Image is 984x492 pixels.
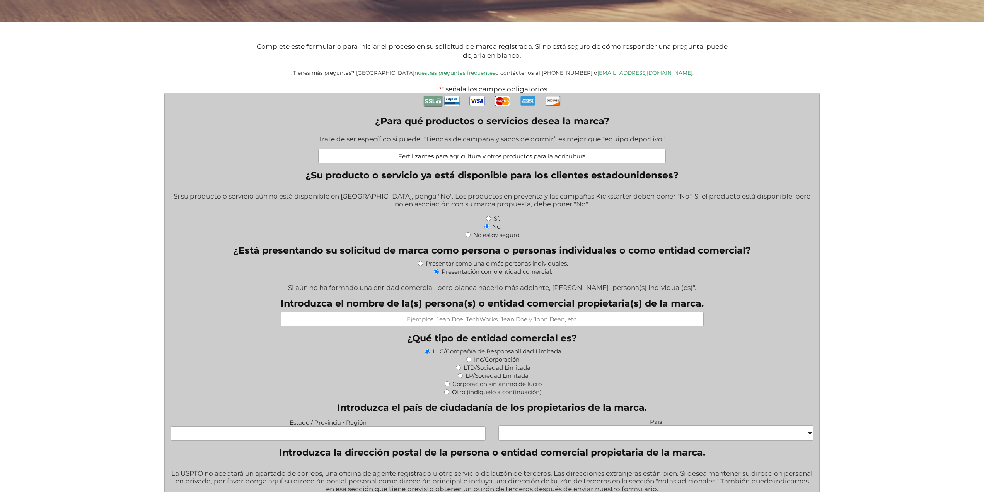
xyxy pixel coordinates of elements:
a: nuestras preguntas frecuentes [414,70,495,76]
label: No estoy seguro. [473,231,520,238]
label: Otro (indíquelo a continuación) [452,388,542,396]
legend: ¿Está presentando su solicitud de marca como persona o personas individuales o como entidad comer... [233,245,751,256]
label: ¿Para qué productos o servicios desea la marca? [318,115,666,127]
label: Estado / Provincia / Región [171,417,486,426]
img: Descubra [545,93,561,108]
label: Presentación como entidad comercial. [442,268,552,275]
a: [EMAIL_ADDRESS][DOMAIN_NAME] [597,70,692,76]
div: Trate de ser específico si puede. "Tiendas de campaña y sacos de dormir” es mejor que "equipo dep... [318,130,666,149]
label: Inc/Corporación [474,356,520,363]
img: AmEx [520,93,535,108]
p: " " señala los campos obligatorios [128,85,856,93]
label: No. [492,223,501,230]
label: Corporación sin ánimo de lucro [452,380,542,387]
label: LP/Sociedad Limitada [466,372,529,379]
img: Visa [469,93,485,109]
label: País [498,416,813,425]
legend: Introduzca la dirección postal de la persona o entidad comercial propietaria de la marca. [279,447,705,458]
div: Si su producto o servicio aún no está disponible en [GEOGRAPHIC_DATA], ponga "No". Los productos ... [171,187,813,214]
label: LLC/Compañía de Responsabilidad Limitada [433,348,561,355]
div: Si aún no ha formado una entidad comercial, pero planea hacerlo más adelante, [PERSON_NAME] "pers... [171,279,813,291]
small: ¿Tienes más preguntas? [GEOGRAPHIC_DATA] o contáctenos al [PHONE_NUMBER] o . [290,70,694,76]
label: Presentar como una o más personas individuales. [426,260,568,267]
label: Introduzca el nombre de la(s) persona(s) o entidad comercial propietaria(s) de la marca. [281,298,704,309]
label: Sí. [494,215,500,222]
img: MasterCard [495,93,510,109]
img: Pago seguro con SSL [423,93,443,109]
legend: ¿Su producto o servicio ya está disponible para los clientes estadounidenses? [305,170,679,181]
input: Ejemplos: correas para mascotas; Consultoría sanitaria; Software de contabilidad basado en web [318,149,666,163]
p: Complete este formulario para iniciar el proceso en su solicitud de marca registrada. Si no está ... [256,42,728,60]
img: PayPal [444,93,460,109]
label: LTD/Sociedad Limitada [464,364,530,371]
legend: Introduzca el país de ciudadanía de los propietarios de la marca. [337,402,647,413]
input: Ejemplos: Jean Doe, TechWorks, Jean Doe y John Dean, etc. [281,312,704,326]
legend: ¿Qué tipo de entidad comercial es? [407,333,577,344]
